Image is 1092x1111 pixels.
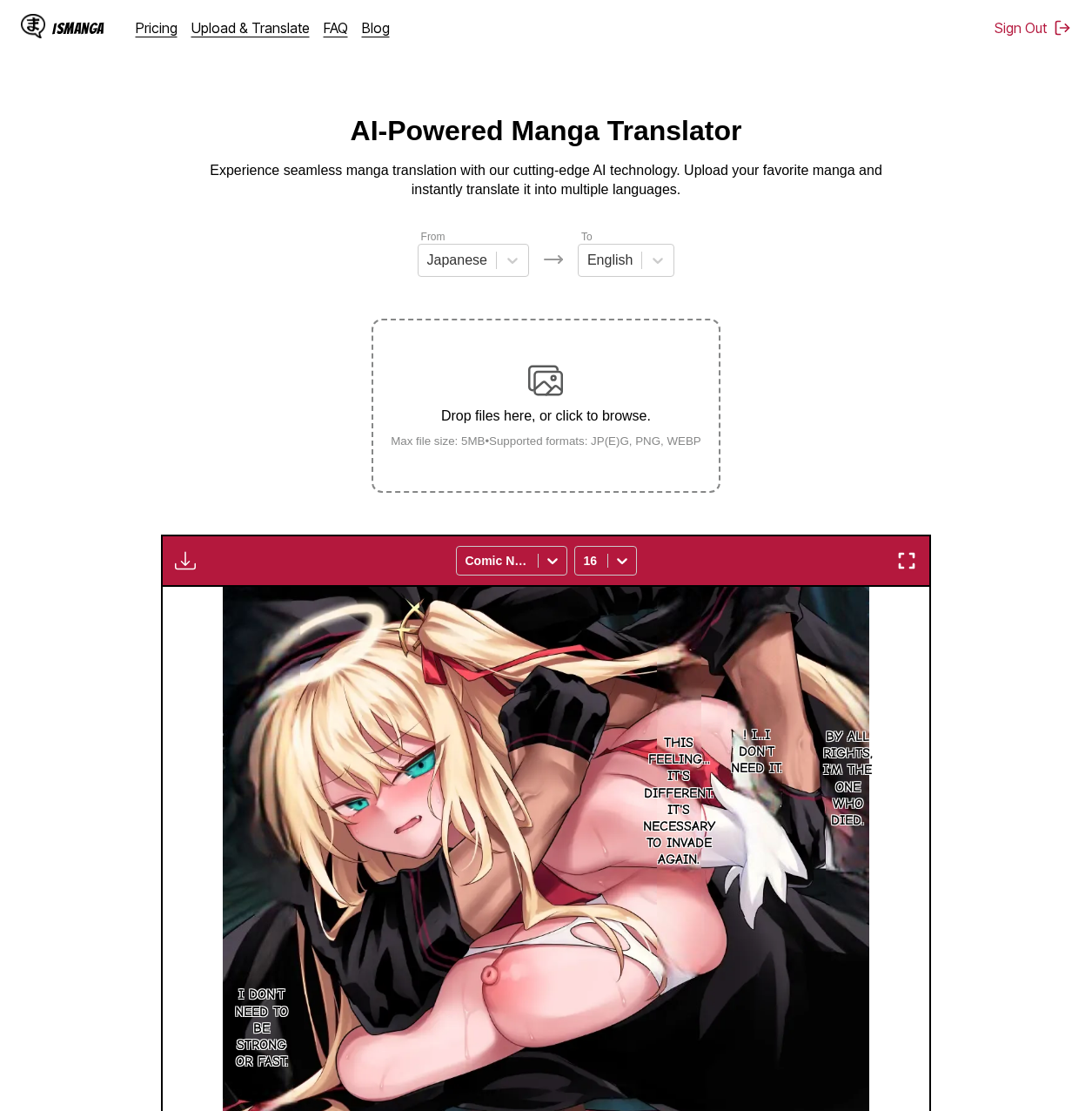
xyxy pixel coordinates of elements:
[1054,19,1071,37] img: Sign out
[175,550,196,571] img: Download translated images
[421,231,446,243] label: From
[198,161,894,200] p: Experience seamless manga translation with our cutting-edge AI technology. Upload your favorite m...
[191,19,310,37] a: Upload & Translate
[362,19,390,37] a: Blog
[21,14,136,42] a: IsManga LogoIsManga
[52,20,104,37] div: IsManga
[640,731,719,872] p: This feeling... It's different. It's necessary to invade again.
[543,249,564,270] img: Languages icon
[351,115,742,147] h1: AI-Powered Manga Translator
[896,550,917,571] img: Enter fullscreen
[136,19,178,37] a: Pricing
[820,725,876,832] p: By all rights, I'm the one who died.
[377,434,715,448] small: Max file size: 5MB • Supported formats: JP(E)G, PNG, WEBP
[377,408,715,424] p: Drop files here, or click to browse.
[995,19,1071,37] button: Sign Out
[727,724,786,781] p: ! I...I don't need it.
[21,14,45,38] img: IsManga Logo
[324,19,348,37] a: FAQ
[223,983,300,1074] p: I don't need to be strong or fast.
[581,231,593,243] label: To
